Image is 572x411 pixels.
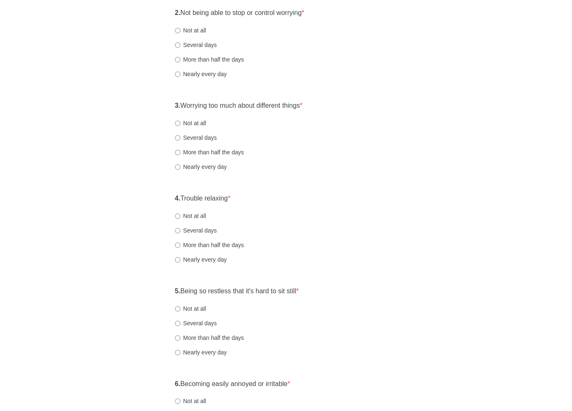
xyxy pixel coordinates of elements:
[175,134,217,142] label: Several days
[175,255,227,264] label: Nearly every day
[175,194,231,203] label: Trouble relaxing
[175,26,206,35] label: Not at all
[175,135,180,141] input: Several days
[175,163,227,171] label: Nearly every day
[175,150,180,155] input: More than half the days
[175,195,180,202] strong: 4.
[175,287,180,295] strong: 5.
[175,121,180,126] input: Not at all
[175,257,180,262] input: Nearly every day
[175,101,303,111] label: Worrying too much about different things
[175,212,206,220] label: Not at all
[175,319,217,327] label: Several days
[175,72,180,77] input: Nearly every day
[175,243,180,248] input: More than half the days
[175,350,180,355] input: Nearly every day
[175,397,206,405] label: Not at all
[175,57,180,62] input: More than half the days
[175,70,227,78] label: Nearly every day
[175,41,217,49] label: Several days
[175,213,180,219] input: Not at all
[175,8,304,18] label: Not being able to stop or control worrying
[175,119,206,127] label: Not at all
[175,399,180,404] input: Not at all
[175,305,206,313] label: Not at all
[175,102,180,109] strong: 3.
[175,28,180,33] input: Not at all
[175,379,291,389] label: Becoming easily annoyed or irritable
[175,335,180,341] input: More than half the days
[175,228,180,233] input: Several days
[175,334,244,342] label: More than half the days
[175,348,227,357] label: Nearly every day
[175,9,180,16] strong: 2.
[175,226,217,235] label: Several days
[175,287,299,296] label: Being so restless that it's hard to sit still
[175,241,244,249] label: More than half the days
[175,321,180,326] input: Several days
[175,164,180,170] input: Nearly every day
[175,42,180,48] input: Several days
[175,55,244,64] label: More than half the days
[175,306,180,312] input: Not at all
[175,148,244,156] label: More than half the days
[175,380,180,387] strong: 6.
